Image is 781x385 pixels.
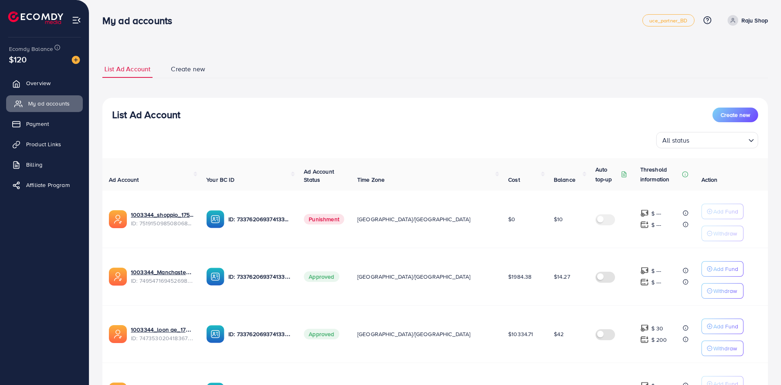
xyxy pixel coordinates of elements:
div: <span class='underline'>1003344_shoppio_1750688962312</span></br>7519150985080684551 [131,211,193,227]
img: ic-ads-acc.e4c84228.svg [109,268,127,286]
a: Affiliate Program [6,177,83,193]
iframe: Chat [746,348,775,379]
span: [GEOGRAPHIC_DATA]/[GEOGRAPHIC_DATA] [357,330,471,338]
p: Raju Shop [741,15,768,25]
p: $ --- [651,220,662,230]
button: Add Fund [701,261,743,277]
p: $ --- [651,209,662,218]
input: Search for option [692,133,745,146]
img: top-up amount [640,209,649,218]
img: ic-ba-acc.ded83a64.svg [206,210,224,228]
span: ID: 7519150985080684551 [131,219,193,227]
span: Product Links [26,140,61,148]
h3: List Ad Account [112,109,180,121]
div: <span class='underline'>1003344_Manchaster_1745175503024</span></br>7495471694526988304 [131,268,193,285]
span: Your BC ID [206,176,235,184]
img: top-up amount [640,278,649,286]
span: Punishment [304,214,344,224]
p: Add Fund [713,264,738,274]
span: All status [661,134,691,146]
p: $ --- [651,266,662,276]
a: 1003344_loon ae_1740066863007 [131,326,193,334]
p: Withdraw [713,343,737,353]
img: ic-ba-acc.ded83a64.svg [206,268,224,286]
a: Raju Shop [724,15,768,26]
span: Create new [171,64,205,74]
a: 1003344_Manchaster_1745175503024 [131,268,193,276]
span: $10334.71 [508,330,533,338]
a: Billing [6,156,83,173]
img: ic-ba-acc.ded83a64.svg [206,325,224,343]
button: Create new [712,108,758,122]
img: top-up amount [640,324,649,332]
span: $1984.38 [508,273,531,281]
span: $120 [9,53,27,65]
a: Product Links [6,136,83,152]
img: top-up amount [640,266,649,275]
span: uce_partner_BD [649,18,687,23]
p: $ --- [651,277,662,287]
p: Auto top-up [595,165,619,184]
button: Add Fund [701,319,743,334]
span: Ad Account Status [304,167,334,184]
img: top-up amount [640,335,649,344]
span: Balance [554,176,575,184]
button: Add Fund [701,204,743,219]
span: Overview [26,79,51,87]
span: List Ad Account [104,64,150,74]
span: Payment [26,120,49,128]
img: image [72,56,80,64]
span: $10 [554,215,563,223]
span: Approved [304,271,339,282]
span: Affiliate Program [26,181,70,189]
a: Payment [6,116,83,132]
p: Add Fund [713,207,738,216]
img: ic-ads-acc.e4c84228.svg [109,325,127,343]
button: Withdraw [701,283,743,299]
h3: My ad accounts [102,15,179,26]
button: Withdraw [701,226,743,241]
div: <span class='underline'>1003344_loon ae_1740066863007</span></br>7473530204183674896 [131,326,193,342]
span: Cost [508,176,520,184]
a: My ad accounts [6,95,83,112]
span: Action [701,176,718,184]
p: ID: 7337620693741338625 [228,214,291,224]
span: $14.27 [554,273,570,281]
span: Ecomdy Balance [9,45,53,53]
a: Overview [6,75,83,91]
p: $ 200 [651,335,667,345]
p: $ 30 [651,323,664,333]
span: Ad Account [109,176,139,184]
a: uce_partner_BD [642,14,694,26]
p: Add Fund [713,321,738,331]
img: logo [8,11,63,24]
span: Create new [721,111,750,119]
span: $42 [554,330,564,338]
span: [GEOGRAPHIC_DATA]/[GEOGRAPHIC_DATA] [357,215,471,223]
span: $0 [508,215,515,223]
img: menu [72,15,81,25]
span: Time Zone [357,176,385,184]
p: Withdraw [713,286,737,296]
span: [GEOGRAPHIC_DATA]/[GEOGRAPHIC_DATA] [357,273,471,281]
p: Withdraw [713,229,737,238]
span: ID: 7495471694526988304 [131,277,193,285]
div: Search for option [656,132,758,148]
span: My ad accounts [28,99,70,108]
a: 1003344_shoppio_1750688962312 [131,211,193,219]
p: Threshold information [640,165,680,184]
p: ID: 7337620693741338625 [228,329,291,339]
span: ID: 7473530204183674896 [131,334,193,342]
span: Approved [304,329,339,339]
button: Withdraw [701,341,743,356]
span: Billing [26,161,42,169]
img: ic-ads-acc.e4c84228.svg [109,210,127,228]
img: top-up amount [640,220,649,229]
p: ID: 7337620693741338625 [228,272,291,282]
